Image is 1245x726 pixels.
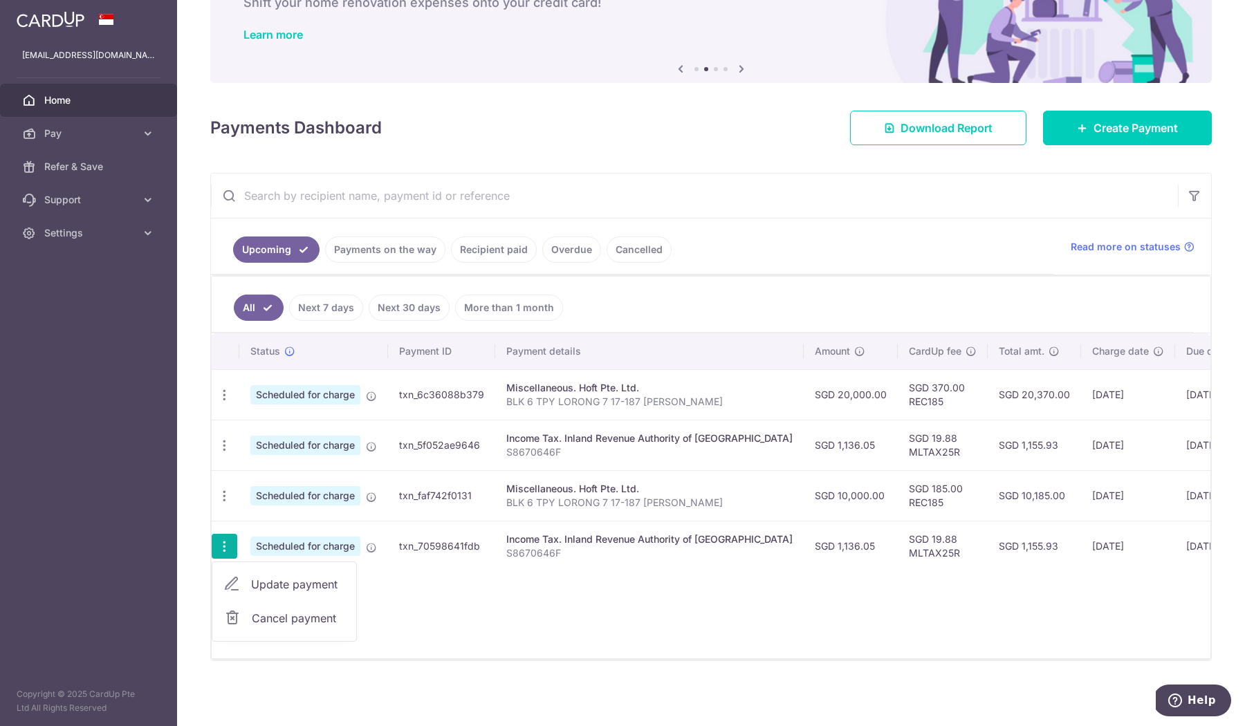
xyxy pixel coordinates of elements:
a: Learn more [243,28,303,41]
td: SGD 1,155.93 [988,521,1081,571]
td: [DATE] [1081,470,1175,521]
span: Create Payment [1094,120,1178,136]
td: txn_6c36088b379 [388,369,495,420]
input: Search by recipient name, payment id or reference [211,174,1178,218]
td: txn_5f052ae9646 [388,420,495,470]
td: SGD 185.00 REC185 [898,470,988,521]
td: SGD 20,000.00 [804,369,898,420]
td: [DATE] [1081,369,1175,420]
span: Due date [1186,344,1228,358]
a: Download Report [850,111,1026,145]
th: Payment ID [388,333,495,369]
span: Pay [44,127,136,140]
p: BLK 6 TPY LORONG 7 17-187 [PERSON_NAME] [506,496,793,510]
td: SGD 1,136.05 [804,420,898,470]
a: All [234,295,284,321]
p: [EMAIL_ADDRESS][DOMAIN_NAME] [22,48,155,62]
div: Income Tax. Inland Revenue Authority of [GEOGRAPHIC_DATA] [506,532,793,546]
h4: Payments Dashboard [210,115,382,140]
a: Upcoming [233,236,320,263]
td: SGD 1,136.05 [804,521,898,571]
img: CardUp [17,11,84,28]
td: SGD 10,000.00 [804,470,898,521]
div: Miscellaneous. Hoft Pte. Ltd. [506,482,793,496]
span: Amount [815,344,850,358]
span: Settings [44,226,136,240]
p: S8670646F [506,445,793,459]
td: SGD 10,185.00 [988,470,1081,521]
iframe: Opens a widget where you can find more information [1156,685,1231,719]
a: Recipient paid [451,236,537,263]
td: SGD 19.88 MLTAX25R [898,420,988,470]
p: BLK 6 TPY LORONG 7 17-187 [PERSON_NAME] [506,395,793,409]
span: Refer & Save [44,160,136,174]
span: Status [250,344,280,358]
span: Scheduled for charge [250,385,360,404]
span: Download Report [901,120,993,136]
td: [DATE] [1081,420,1175,470]
td: txn_70598641fdb [388,521,495,571]
td: SGD 20,370.00 [988,369,1081,420]
p: S8670646F [506,546,793,560]
span: Support [44,193,136,207]
td: SGD 1,155.93 [988,420,1081,470]
span: CardUp fee [909,344,961,358]
td: [DATE] [1081,521,1175,571]
span: Scheduled for charge [250,436,360,455]
span: Charge date [1092,344,1149,358]
td: txn_faf742f0131 [388,470,495,521]
span: Scheduled for charge [250,537,360,556]
a: Create Payment [1043,111,1212,145]
span: Scheduled for charge [250,486,360,505]
a: Read more on statuses [1071,240,1195,254]
div: Miscellaneous. Hoft Pte. Ltd. [506,381,793,395]
a: Next 30 days [369,295,450,321]
a: More than 1 month [455,295,563,321]
td: SGD 370.00 REC185 [898,369,988,420]
a: Payments on the way [325,236,445,263]
span: Home [44,93,136,107]
span: Total amt. [999,344,1044,358]
a: Cancelled [607,236,672,263]
a: Overdue [542,236,601,263]
td: SGD 19.88 MLTAX25R [898,521,988,571]
th: Payment details [495,333,804,369]
span: Read more on statuses [1071,240,1181,254]
a: Next 7 days [289,295,363,321]
div: Income Tax. Inland Revenue Authority of [GEOGRAPHIC_DATA] [506,431,793,445]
